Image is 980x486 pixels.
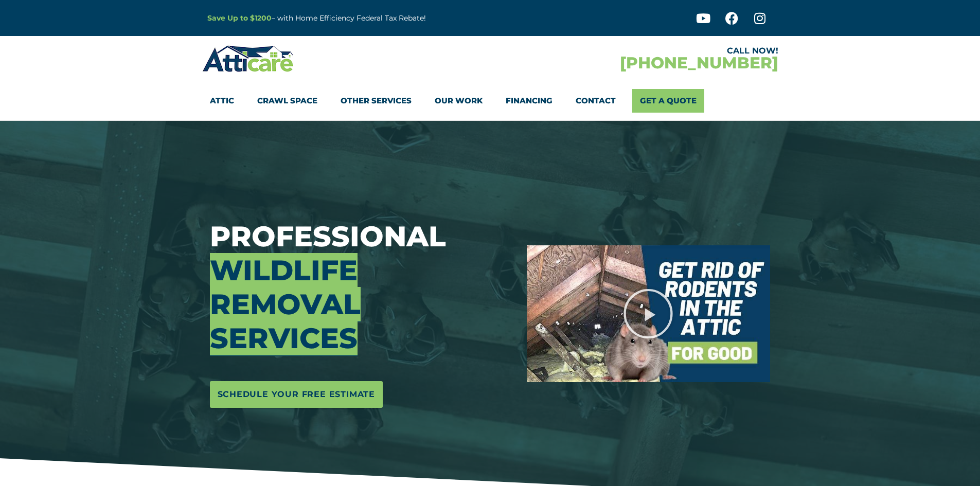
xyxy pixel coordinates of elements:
p: – with Home Efficiency Federal Tax Rebate! [207,12,541,24]
a: Schedule Your Free Estimate [210,381,383,408]
nav: Menu [210,89,771,113]
div: CALL NOW! [490,47,778,55]
span: Wildlife Removal Services [210,253,361,355]
span: Schedule Your Free Estimate [218,386,376,403]
h3: Professional [210,220,511,355]
a: Contact [576,89,616,113]
a: Crawl Space [257,89,317,113]
a: Save Up to $1200 [207,13,272,23]
a: Other Services [341,89,412,113]
a: Attic [210,89,234,113]
a: Get A Quote [632,89,704,113]
a: Financing [506,89,553,113]
a: Our Work [435,89,483,113]
div: Play Video [622,288,674,339]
